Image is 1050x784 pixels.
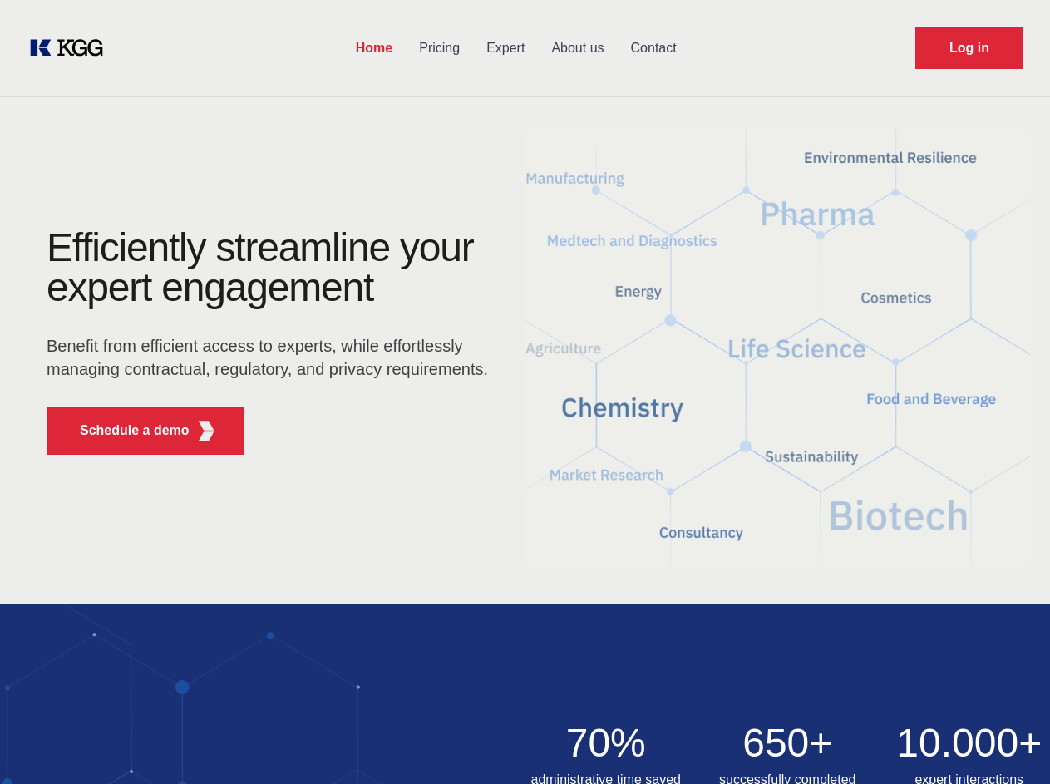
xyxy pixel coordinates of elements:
a: Request Demo [915,27,1023,69]
h2: 650+ [707,723,869,763]
a: About us [538,27,617,70]
h1: Efficiently streamline your expert engagement [47,228,499,308]
img: KGG Fifth Element RED [525,108,1031,587]
button: Schedule a demoKGG Fifth Element RED [47,407,244,455]
p: Benefit from efficient access to experts, while effortlessly managing contractual, regulatory, an... [47,334,499,381]
h2: 70% [525,723,688,763]
a: Pricing [406,27,473,70]
img: KGG Fifth Element RED [196,421,217,441]
a: Contact [618,27,690,70]
p: Schedule a demo [80,421,190,441]
a: Expert [473,27,538,70]
a: Home [343,27,406,70]
a: KOL Knowledge Platform: Talk to Key External Experts (KEE) [27,35,116,62]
